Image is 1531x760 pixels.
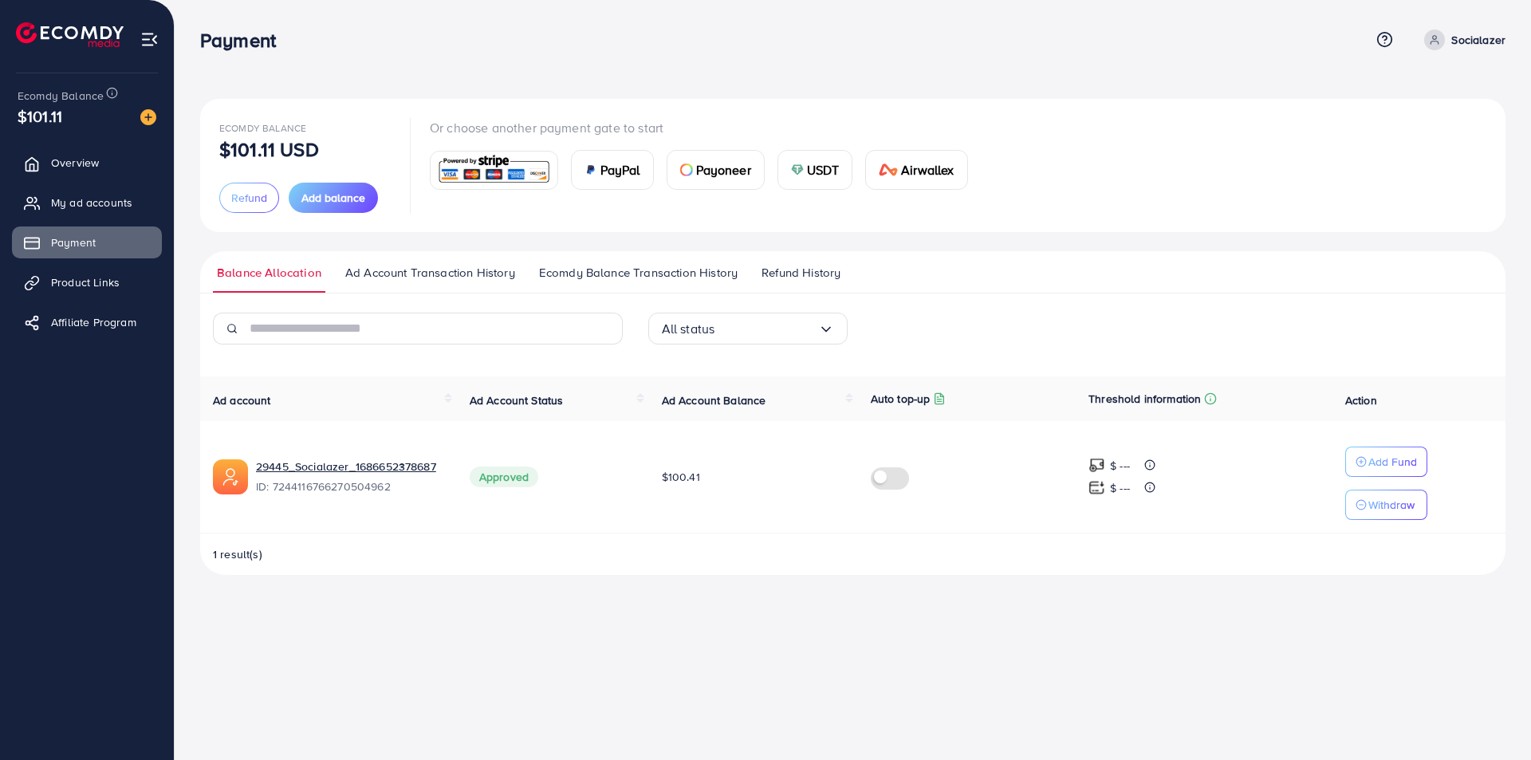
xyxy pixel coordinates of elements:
[865,150,967,190] a: cardAirwallex
[571,150,654,190] a: cardPayPal
[430,151,558,190] a: card
[289,183,378,213] button: Add balance
[51,195,132,211] span: My ad accounts
[539,264,738,282] span: Ecomdy Balance Transaction History
[879,163,898,176] img: card
[51,274,120,290] span: Product Links
[1110,456,1130,475] p: $ ---
[762,264,840,282] span: Refund History
[777,150,853,190] a: cardUSDT
[18,104,62,128] span: $101.11
[807,160,840,179] span: USDT
[1463,688,1519,748] iframe: Chat
[662,469,700,485] span: $100.41
[1110,478,1130,498] p: $ ---
[430,118,981,137] p: Or choose another payment gate to start
[1345,392,1377,408] span: Action
[51,155,99,171] span: Overview
[200,29,289,52] h3: Payment
[1088,389,1201,408] p: Threshold information
[667,150,765,190] a: cardPayoneer
[213,392,271,408] span: Ad account
[1418,30,1505,50] a: Socialazer
[18,88,104,104] span: Ecomdy Balance
[680,163,693,176] img: card
[12,147,162,179] a: Overview
[12,306,162,338] a: Affiliate Program
[12,266,162,298] a: Product Links
[51,314,136,330] span: Affiliate Program
[696,160,751,179] span: Payoneer
[871,389,931,408] p: Auto top-up
[12,187,162,219] a: My ad accounts
[791,163,804,176] img: card
[662,392,766,408] span: Ad Account Balance
[1368,452,1417,471] p: Add Fund
[12,226,162,258] a: Payment
[470,392,564,408] span: Ad Account Status
[901,160,954,179] span: Airwallex
[1345,490,1427,520] button: Withdraw
[470,467,538,487] span: Approved
[1451,30,1505,49] p: Socialazer
[140,109,156,125] img: image
[140,30,159,49] img: menu
[1368,495,1415,514] p: Withdraw
[51,234,96,250] span: Payment
[714,317,817,341] input: Search for option
[256,459,444,495] div: <span class='underline'>29445_Socialazer_1686652378687</span></br>7244116766270504962
[256,478,444,494] span: ID: 7244116766270504962
[600,160,640,179] span: PayPal
[662,317,715,341] span: All status
[345,264,515,282] span: Ad Account Transaction History
[584,163,597,176] img: card
[217,264,321,282] span: Balance Allocation
[16,22,124,47] img: logo
[231,190,267,206] span: Refund
[1345,447,1427,477] button: Add Fund
[213,459,248,494] img: ic-ads-acc.e4c84228.svg
[256,459,436,475] a: 29445_Socialazer_1686652378687
[219,140,319,159] p: $101.11 USD
[219,121,306,135] span: Ecomdy Balance
[1088,457,1105,474] img: top-up amount
[435,153,553,187] img: card
[648,313,848,345] div: Search for option
[213,546,262,562] span: 1 result(s)
[219,183,279,213] button: Refund
[301,190,365,206] span: Add balance
[1088,479,1105,496] img: top-up amount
